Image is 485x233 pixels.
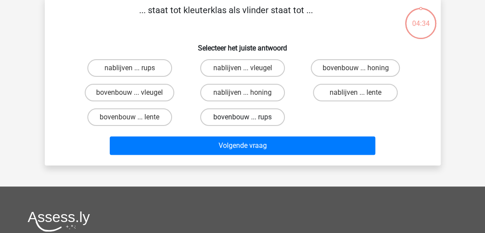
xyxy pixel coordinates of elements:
[110,136,375,155] button: Volgende vraag
[59,37,427,52] h6: Selecteer het juiste antwoord
[87,59,172,77] label: nablijven ... rups
[59,4,394,30] p: ... staat tot kleuterklas als vlinder staat tot ...
[87,108,172,126] label: bovenbouw ... lente
[404,7,437,29] div: 04:34
[313,84,398,101] label: nablijven ... lente
[200,59,285,77] label: nablijven ... vleugel
[311,59,400,77] label: bovenbouw ... honing
[200,108,285,126] label: bovenbouw ... rups
[200,84,285,101] label: nablijven ... honing
[85,84,174,101] label: bovenbouw ... vleugel
[28,211,90,232] img: Assessly logo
